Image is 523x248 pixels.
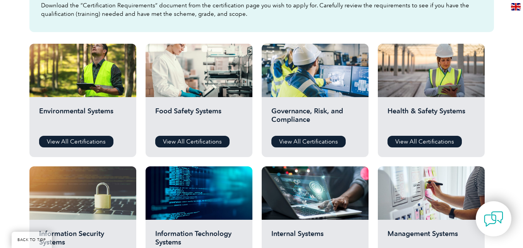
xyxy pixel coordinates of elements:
[12,232,52,248] a: BACK TO TOP
[271,136,346,147] a: View All Certifications
[41,1,482,18] p: Download the “Certification Requirements” document from the certification page you wish to apply ...
[484,209,503,229] img: contact-chat.png
[155,136,230,147] a: View All Certifications
[155,107,243,130] h2: Food Safety Systems
[388,107,475,130] h2: Health & Safety Systems
[39,136,113,147] a: View All Certifications
[271,107,359,130] h2: Governance, Risk, and Compliance
[388,136,462,147] a: View All Certifications
[39,107,127,130] h2: Environmental Systems
[511,3,521,10] img: en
